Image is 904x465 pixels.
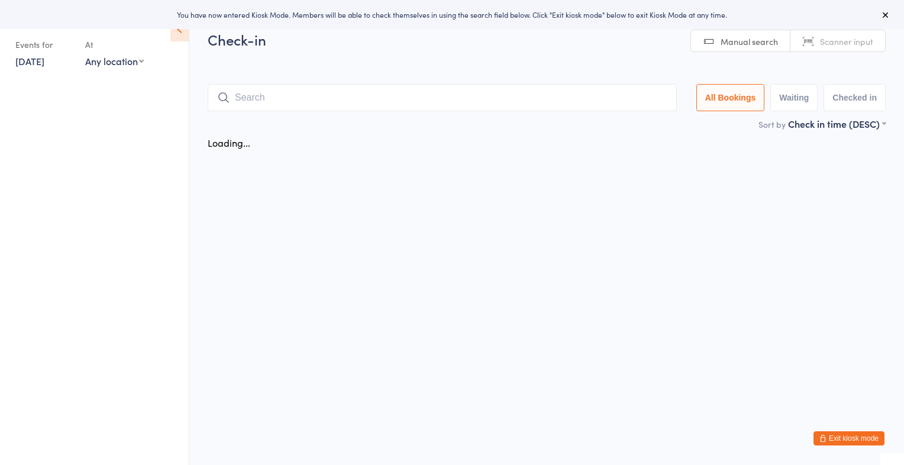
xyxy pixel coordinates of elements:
div: Any location [85,54,144,67]
button: All Bookings [696,84,765,111]
input: Search [208,84,677,111]
div: You have now entered Kiosk Mode. Members will be able to check themselves in using the search fie... [19,9,885,20]
label: Sort by [758,118,786,130]
div: Loading... [208,136,250,149]
div: Events for [15,35,73,54]
button: Waiting [770,84,818,111]
a: [DATE] [15,54,44,67]
span: Scanner input [820,35,873,47]
h2: Check-in [208,30,886,49]
button: Checked in [824,84,886,111]
div: At [85,35,144,54]
div: Check in time (DESC) [788,117,886,130]
span: Manual search [721,35,778,47]
button: Exit kiosk mode [813,431,884,445]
